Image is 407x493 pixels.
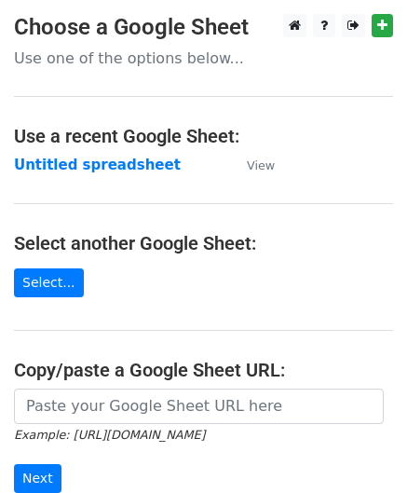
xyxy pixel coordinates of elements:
a: Untitled spreadsheet [14,157,181,173]
p: Use one of the options below... [14,48,393,68]
a: Select... [14,268,84,297]
small: Example: [URL][DOMAIN_NAME] [14,428,205,442]
h4: Use a recent Google Sheet: [14,125,393,147]
h3: Choose a Google Sheet [14,14,393,41]
input: Paste your Google Sheet URL here [14,389,384,424]
h4: Copy/paste a Google Sheet URL: [14,359,393,381]
small: View [247,158,275,172]
h4: Select another Google Sheet: [14,232,393,254]
a: View [228,157,275,173]
input: Next [14,464,61,493]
